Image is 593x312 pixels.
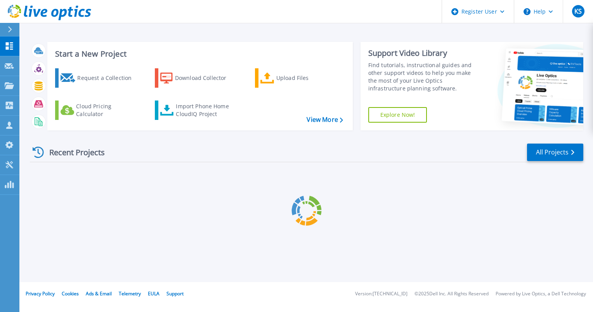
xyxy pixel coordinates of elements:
[368,61,480,92] div: Find tutorials, instructional guides and other support videos to help you make the most of your L...
[55,101,142,120] a: Cloud Pricing Calculator
[175,70,237,86] div: Download Collector
[276,70,338,86] div: Upload Files
[307,116,343,123] a: View More
[55,68,142,88] a: Request a Collection
[496,291,586,296] li: Powered by Live Optics, a Dell Technology
[255,68,342,88] a: Upload Files
[77,70,139,86] div: Request a Collection
[368,48,480,58] div: Support Video Library
[355,291,407,296] li: Version: [TECHNICAL_ID]
[368,107,427,123] a: Explore Now!
[62,290,79,297] a: Cookies
[119,290,141,297] a: Telemetry
[574,8,582,14] span: KS
[155,68,241,88] a: Download Collector
[26,290,55,297] a: Privacy Policy
[86,290,112,297] a: Ads & Email
[76,102,138,118] div: Cloud Pricing Calculator
[30,143,115,162] div: Recent Projects
[55,50,343,58] h3: Start a New Project
[527,144,583,161] a: All Projects
[414,291,489,296] li: © 2025 Dell Inc. All Rights Reserved
[166,290,184,297] a: Support
[176,102,236,118] div: Import Phone Home CloudIQ Project
[148,290,160,297] a: EULA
